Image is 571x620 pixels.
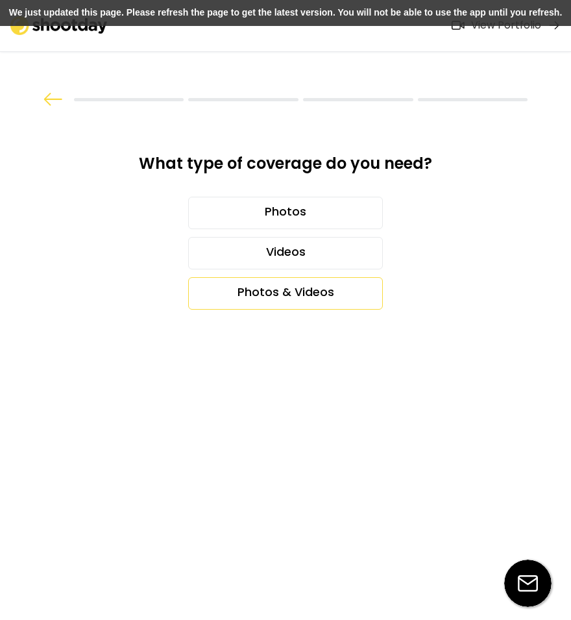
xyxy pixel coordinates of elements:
div: What type of coverage do you need? [109,153,462,184]
div: Videos [188,237,383,269]
div: Photos & Videos [188,277,383,310]
div: View Portfolio [471,19,541,32]
div: Photos [188,197,383,229]
img: arrow%20back.svg [43,93,63,106]
img: email-icon%20%281%29.svg [504,560,552,607]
